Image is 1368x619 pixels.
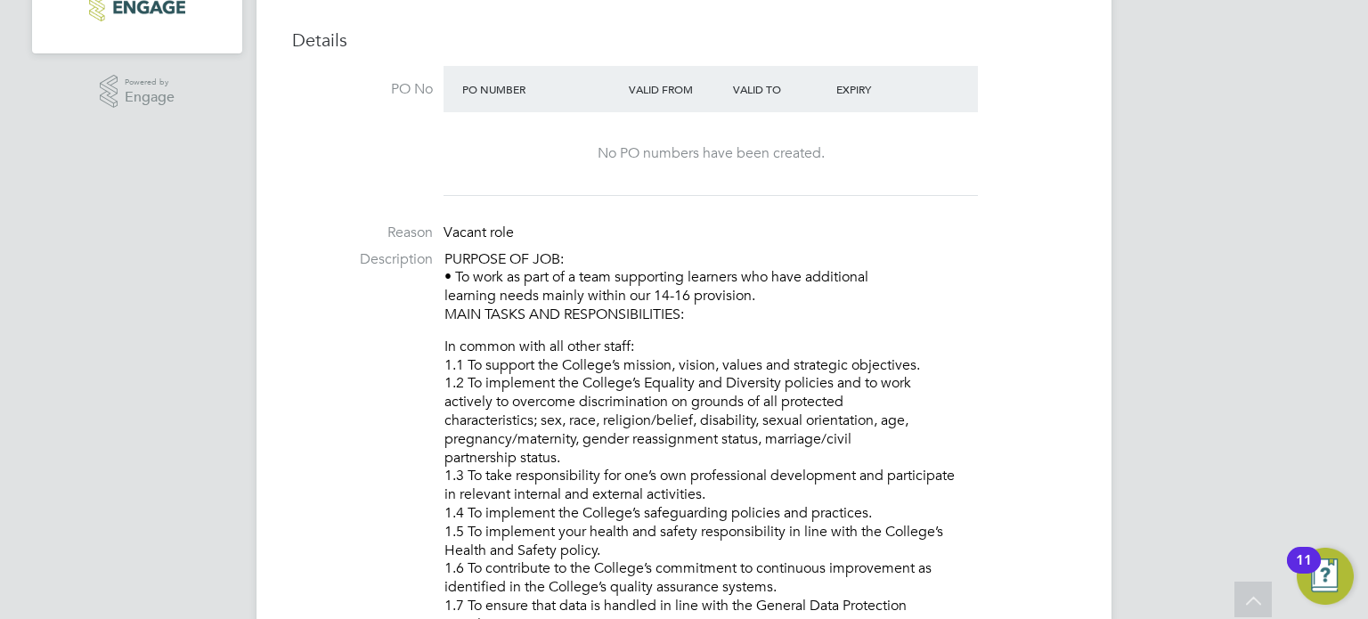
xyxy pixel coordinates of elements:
div: Valid From [624,73,729,105]
button: Open Resource Center, 11 new notifications [1297,548,1354,605]
label: PO No [292,80,433,99]
a: Powered byEngage [100,75,175,109]
label: Reason [292,224,433,242]
span: Powered by [125,75,175,90]
div: No PO numbers have been created. [461,144,960,163]
div: 11 [1296,560,1312,583]
div: PO Number [458,73,624,105]
div: Expiry [832,73,936,105]
div: Valid To [729,73,833,105]
span: Engage [125,90,175,105]
p: PURPOSE OF JOB: • To work as part of a team supporting learners who have additional learning need... [444,250,1076,324]
span: Vacant role [444,224,514,241]
label: Description [292,250,433,269]
h3: Details [292,29,1076,52]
